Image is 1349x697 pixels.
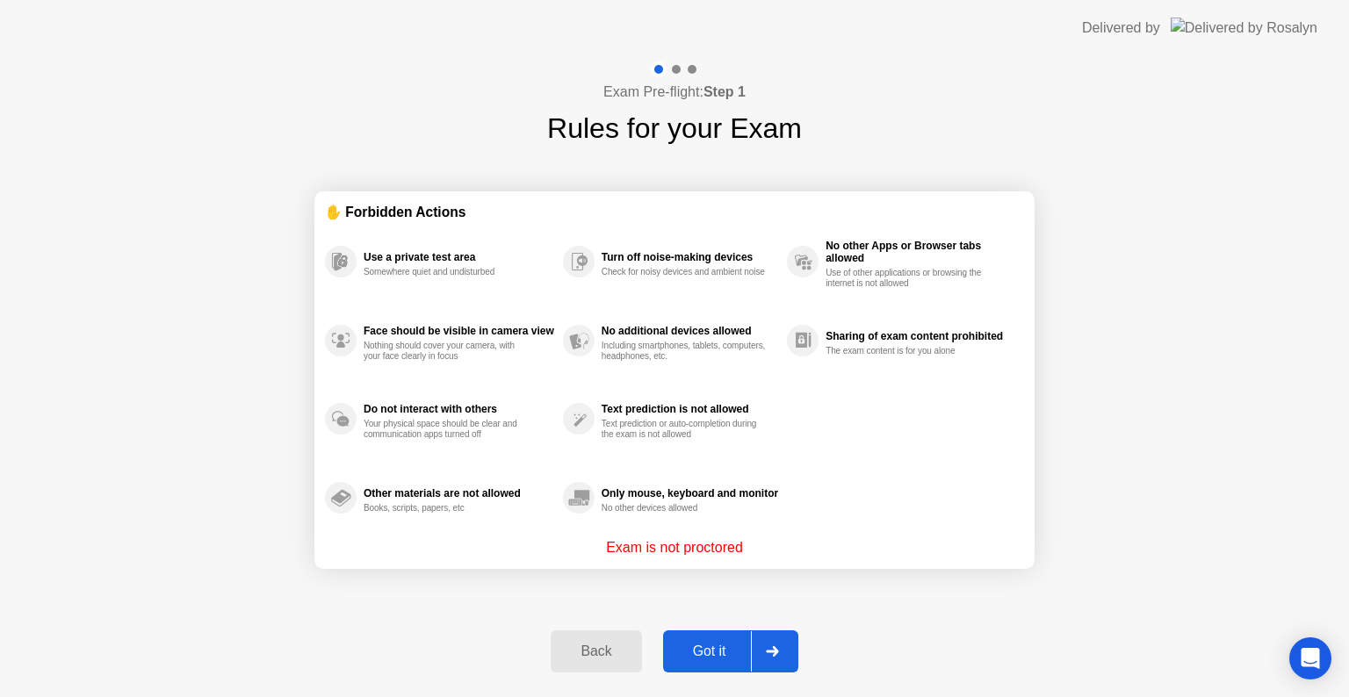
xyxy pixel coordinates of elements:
div: Somewhere quiet and undisturbed [364,267,530,277]
div: Text prediction is not allowed [602,403,778,415]
button: Back [551,630,641,672]
div: No other devices allowed [602,503,768,514]
div: Back [556,643,636,659]
div: Turn off noise-making devices [602,251,778,263]
h1: Rules for your Exam [547,107,802,149]
div: Nothing should cover your camera, with your face clearly in focus [364,341,530,362]
div: Books, scripts, papers, etc [364,503,530,514]
h4: Exam Pre-flight: [603,82,746,103]
b: Step 1 [703,84,746,99]
div: Only mouse, keyboard and monitor [602,487,778,499]
p: Exam is not proctored [606,537,743,558]
div: Got it [668,643,751,659]
div: The exam content is for you alone [826,346,992,356]
div: Other materials are not allowed [364,487,554,499]
div: Sharing of exam content prohibited [826,330,1015,342]
div: Use a private test area [364,251,554,263]
div: No other Apps or Browser tabs allowed [826,240,1015,264]
div: Do not interact with others [364,403,554,415]
div: Your physical space should be clear and communication apps turned off [364,419,530,440]
div: Including smartphones, tablets, computers, headphones, etc. [602,341,768,362]
div: Check for noisy devices and ambient noise [602,267,768,277]
div: Face should be visible in camera view [364,325,554,337]
img: Delivered by Rosalyn [1171,18,1317,38]
div: ✋ Forbidden Actions [325,202,1024,222]
div: Open Intercom Messenger [1289,637,1331,679]
div: No additional devices allowed [602,325,778,337]
div: Use of other applications or browsing the internet is not allowed [826,268,992,289]
div: Delivered by [1082,18,1160,39]
div: Text prediction or auto-completion during the exam is not allowed [602,419,768,440]
button: Got it [663,630,798,672]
